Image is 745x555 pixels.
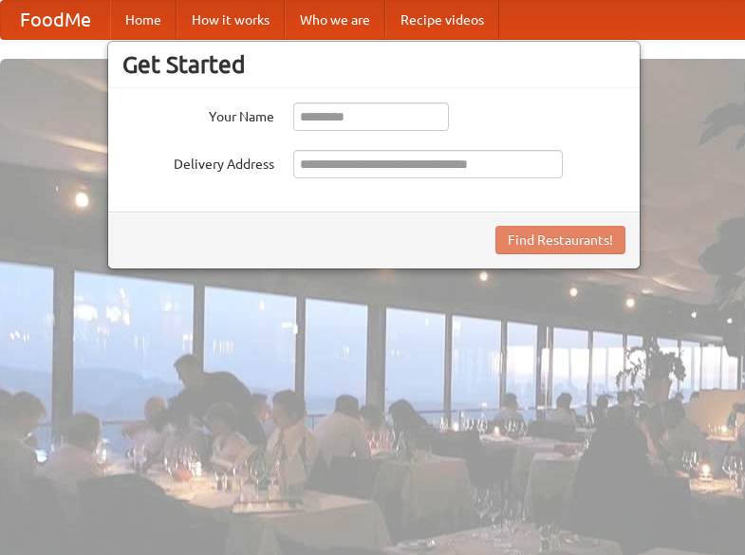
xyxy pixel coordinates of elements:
[385,1,499,39] a: Recipe videos
[122,150,274,174] label: Delivery Address
[1,1,110,39] a: FoodMe
[285,1,385,39] a: Who we are
[110,1,177,39] a: Home
[177,1,285,39] a: How it works
[495,226,625,254] button: Find Restaurants!
[122,102,274,126] label: Your Name
[122,50,625,79] h3: Get Started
